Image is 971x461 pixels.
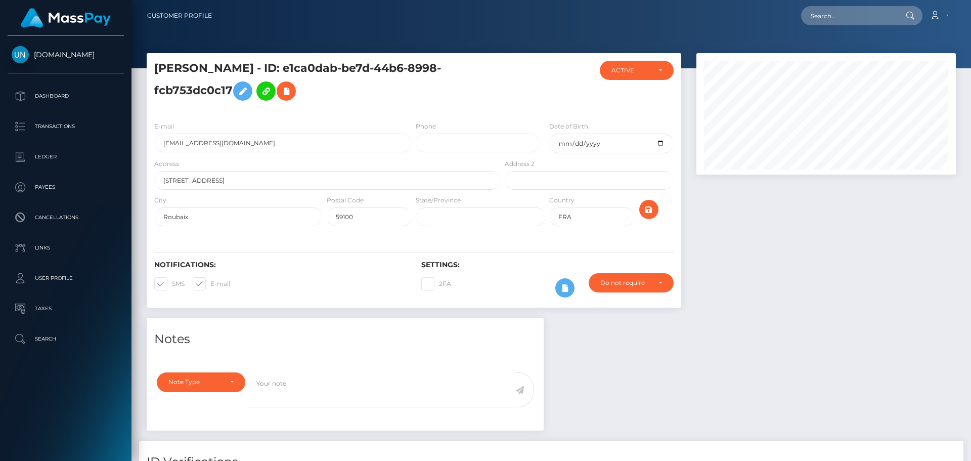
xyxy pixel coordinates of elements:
p: Dashboard [12,89,120,104]
label: Country [549,196,575,205]
a: Dashboard [8,83,124,109]
input: Search... [801,6,896,25]
label: City [154,196,166,205]
p: Links [12,240,120,256]
p: User Profile [12,271,120,286]
label: State/Province [416,196,461,205]
h6: Notifications: [154,261,406,269]
label: Date of Birth [549,122,588,131]
div: Do not require [600,279,650,287]
h6: Settings: [421,261,673,269]
label: E-mail [193,277,230,290]
label: SMS [154,277,185,290]
a: Cancellations [8,205,124,230]
img: Unlockt.me [12,46,29,63]
button: Note Type [157,372,245,392]
a: User Profile [8,266,124,291]
h4: Notes [154,330,536,348]
a: Links [8,235,124,261]
p: Taxes [12,301,120,316]
a: Customer Profile [147,5,212,26]
p: Payees [12,180,120,195]
a: Taxes [8,296,124,321]
img: MassPay Logo [21,8,111,28]
p: Cancellations [12,210,120,225]
div: ACTIVE [611,66,650,74]
label: Phone [416,122,436,131]
label: Address 2 [505,159,535,169]
div: Note Type [168,378,222,386]
button: ACTIVE [600,61,674,80]
a: Search [8,326,124,352]
h5: [PERSON_NAME] - ID: e1ca0dab-be7d-44b6-8998-fcb753dc0c17 [154,61,495,106]
a: Ledger [8,144,124,170]
label: 2FA [421,277,451,290]
label: E-mail [154,122,174,131]
a: Transactions [8,114,124,139]
span: [DOMAIN_NAME] [8,50,124,59]
button: Do not require [589,273,674,292]
label: Postal Code [327,196,364,205]
p: Transactions [12,119,120,134]
label: Address [154,159,179,169]
p: Ledger [12,149,120,164]
a: Payees [8,175,124,200]
p: Search [12,331,120,347]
